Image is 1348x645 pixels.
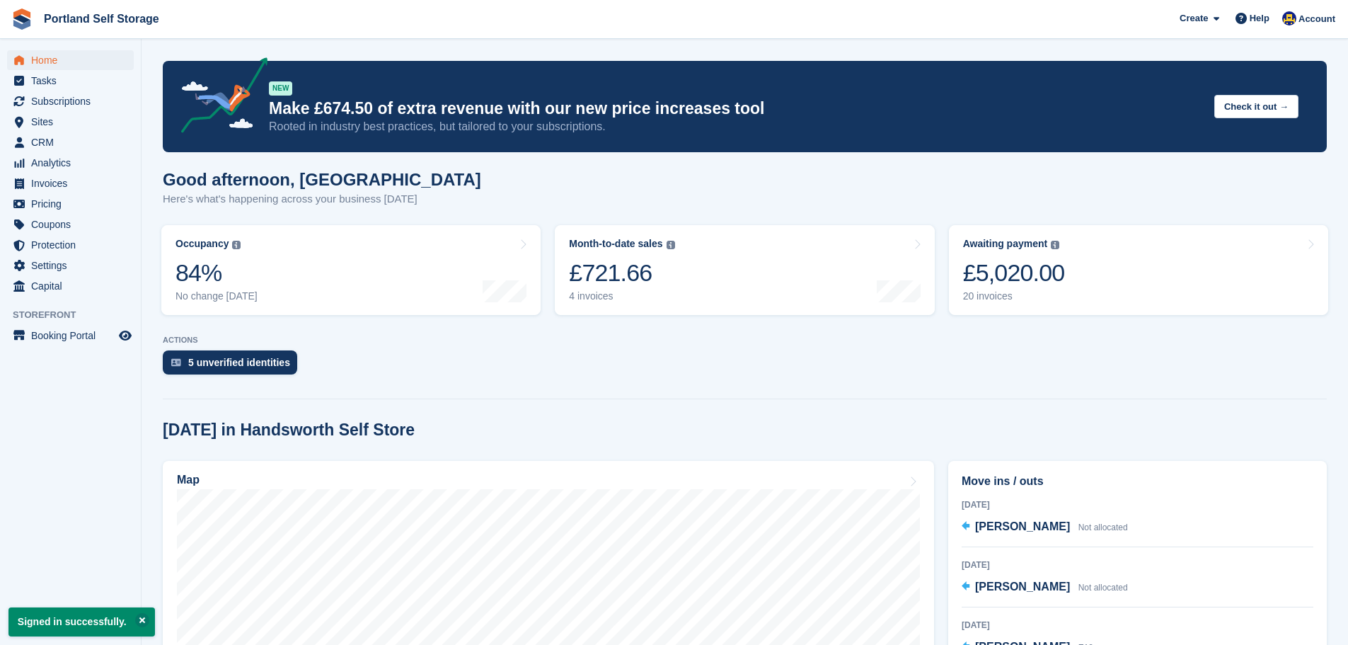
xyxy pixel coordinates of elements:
span: Invoices [31,173,116,193]
div: 4 invoices [569,290,674,302]
span: Storefront [13,308,141,322]
img: MNA [1282,11,1296,25]
div: £5,020.00 [963,258,1065,287]
a: menu [7,50,134,70]
span: Booking Portal [31,326,116,346]
a: Month-to-date sales £721.66 4 invoices [555,225,934,315]
a: menu [7,173,134,193]
p: ACTIONS [163,336,1327,345]
div: NEW [269,81,292,96]
a: Preview store [117,327,134,344]
span: [PERSON_NAME] [975,581,1070,593]
h2: [DATE] in Handsworth Self Store [163,421,415,440]
span: CRM [31,132,116,152]
a: menu [7,71,134,91]
span: Analytics [31,153,116,173]
span: Help [1250,11,1269,25]
div: Occupancy [175,238,229,250]
span: Not allocated [1078,523,1128,532]
h2: Map [177,474,200,486]
p: Signed in successfully. [8,607,155,637]
img: stora-icon-8386f47178a22dfd0bd8f6a31ec36ba5ce8667c1dd55bd0f319d3a0aa187defe.svg [11,8,33,30]
a: menu [7,153,134,173]
img: verify_identity-adf6edd0f0f0b5bbfe63781bf79b02c33cf7c696d77639b501bdc392416b5a36.svg [171,358,181,367]
div: [DATE] [962,498,1313,511]
span: Home [31,50,116,70]
a: Awaiting payment £5,020.00 20 invoices [949,225,1328,315]
a: [PERSON_NAME] Not allocated [962,518,1128,537]
button: Check it out → [1214,95,1298,118]
a: menu [7,132,134,152]
img: icon-info-grey-7440780725fd019a000dd9b08b2336e03edf1995a4989e88bcd33f0948082b44.svg [667,241,675,249]
span: Protection [31,235,116,255]
div: £721.66 [569,258,674,287]
span: Settings [31,256,116,275]
p: Here's what's happening across your business [DATE] [163,191,481,207]
span: Subscriptions [31,91,116,111]
span: Capital [31,276,116,296]
span: Pricing [31,194,116,214]
a: menu [7,194,134,214]
a: menu [7,256,134,275]
div: [DATE] [962,559,1313,571]
a: menu [7,326,134,346]
a: menu [7,91,134,111]
a: 5 unverified identities [163,350,304,382]
div: [DATE] [962,619,1313,632]
span: [PERSON_NAME] [975,520,1070,532]
div: 5 unverified identities [188,357,290,368]
h2: Move ins / outs [962,473,1313,490]
a: menu [7,215,134,234]
div: 84% [175,258,258,287]
img: icon-info-grey-7440780725fd019a000dd9b08b2336e03edf1995a4989e88bcd33f0948082b44.svg [232,241,241,249]
a: [PERSON_NAME] Not allocated [962,578,1128,597]
img: icon-info-grey-7440780725fd019a000dd9b08b2336e03edf1995a4989e88bcd33f0948082b44.svg [1051,241,1059,249]
div: 20 invoices [963,290,1065,302]
span: Account [1298,12,1335,26]
a: menu [7,235,134,255]
div: Awaiting payment [963,238,1048,250]
p: Rooted in industry best practices, but tailored to your subscriptions. [269,119,1203,135]
span: Coupons [31,215,116,234]
p: Make £674.50 of extra revenue with our new price increases tool [269,98,1203,119]
a: Portland Self Storage [38,7,165,30]
img: price-adjustments-announcement-icon-8257ccfd72463d97f412b2fc003d46551f7dbcb40ab6d574587a9cd5c0d94... [169,57,268,138]
div: Month-to-date sales [569,238,662,250]
h1: Good afternoon, [GEOGRAPHIC_DATA] [163,170,481,189]
div: No change [DATE] [175,290,258,302]
a: menu [7,276,134,296]
span: Not allocated [1078,583,1128,593]
span: Create [1180,11,1208,25]
span: Sites [31,112,116,132]
span: Tasks [31,71,116,91]
a: Occupancy 84% No change [DATE] [161,225,541,315]
a: menu [7,112,134,132]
